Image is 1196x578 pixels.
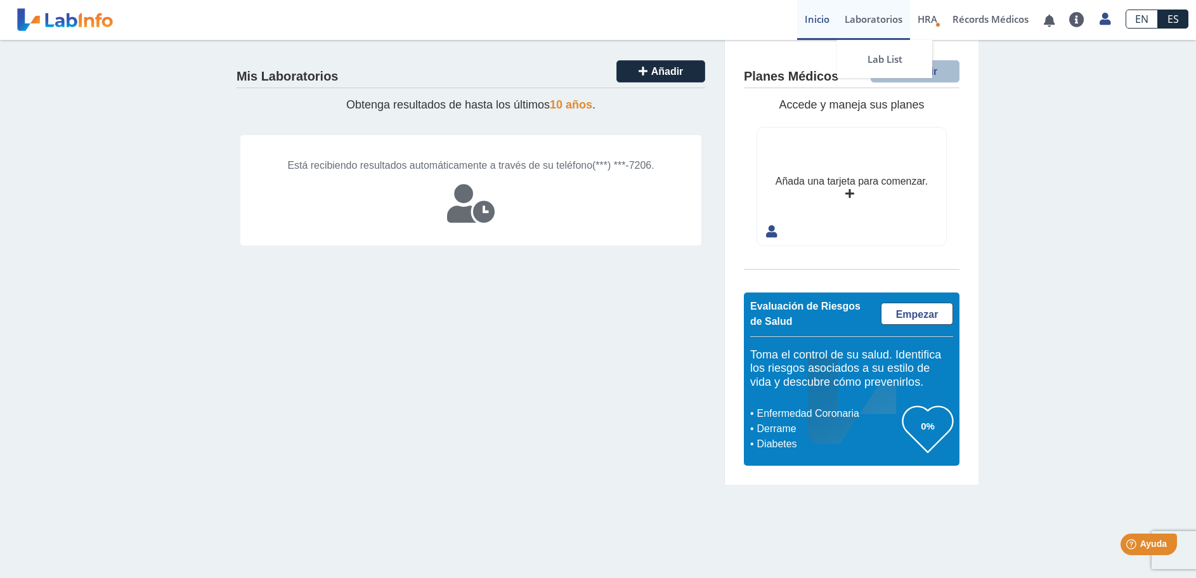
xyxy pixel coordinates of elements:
[779,98,924,111] span: Accede y maneja sus planes
[1083,529,1182,564] iframe: Help widget launcher
[550,98,592,111] span: 10 años
[346,98,595,111] span: Obtenga resultados de hasta los últimos .
[1158,10,1188,29] a: ES
[776,174,928,189] div: Añada una tarjeta para comenzar.
[744,69,838,84] h4: Planes Médicos
[1126,10,1158,29] a: EN
[753,437,902,452] li: Diabetes
[651,66,684,77] span: Añadir
[837,40,932,78] a: Lab List
[237,69,338,84] h4: Mis Laboratorios
[750,301,861,327] span: Evaluación de Riesgos de Salud
[896,309,939,320] span: Empezar
[902,418,953,434] h3: 0%
[753,406,902,421] li: Enfermedad Coronaria
[750,348,953,390] h5: Toma el control de su salud. Identifica los riesgos asociados a su estilo de vida y descubre cómo...
[287,160,592,171] span: Está recibiendo resultados automáticamente a través de su teléfono
[753,421,902,437] li: Derrame
[918,13,937,25] span: HRA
